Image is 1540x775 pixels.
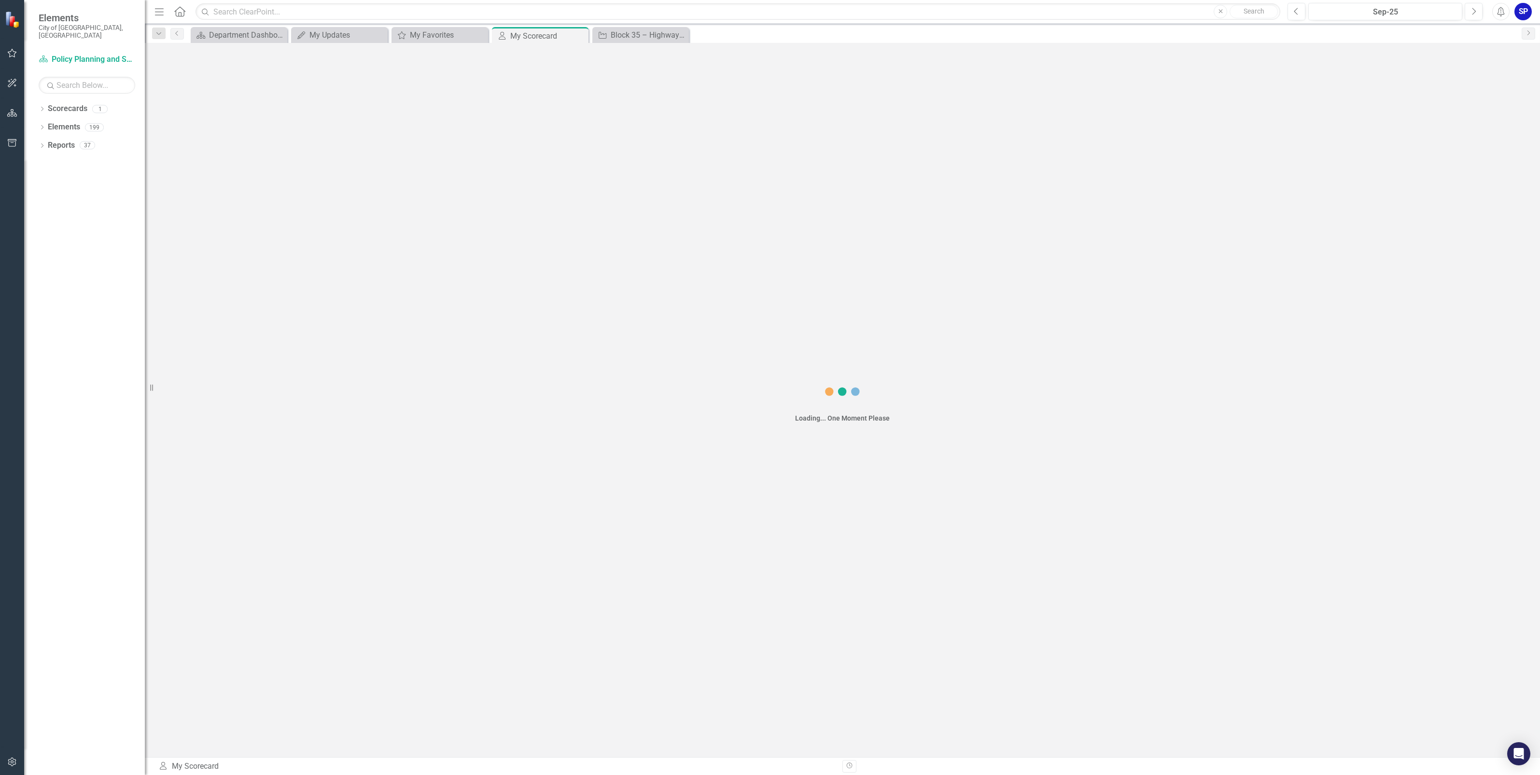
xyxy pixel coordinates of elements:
button: SP [1514,3,1532,20]
a: Reports [48,140,75,151]
a: Block 35 – Highway 400 North Employment Lands Secondary Plan Amendment [595,29,686,41]
div: Loading... One Moment Please [795,413,890,423]
small: City of [GEOGRAPHIC_DATA], [GEOGRAPHIC_DATA] [39,24,135,40]
a: My Favorites [394,29,486,41]
span: Elements [39,12,135,24]
a: My Updates [294,29,385,41]
div: Block 35 – Highway 400 North Employment Lands Secondary Plan Amendment [611,29,686,41]
a: Department Dashboard [193,29,285,41]
div: My Scorecard [510,30,586,42]
img: ClearPoint Strategy [5,11,22,28]
a: Elements [48,122,80,133]
div: Open Intercom Messenger [1507,742,1530,765]
button: Sep-25 [1308,3,1462,20]
span: Search [1244,7,1264,15]
a: Scorecards [48,103,87,114]
div: My Updates [309,29,385,41]
input: Search ClearPoint... [196,3,1280,20]
div: 199 [85,123,104,131]
button: Search [1230,5,1278,18]
div: My Favorites [410,29,486,41]
div: My Scorecard [158,761,835,772]
div: 37 [80,141,95,150]
div: Department Dashboard [209,29,285,41]
div: 1 [92,105,108,113]
input: Search Below... [39,77,135,94]
a: Policy Planning and Special Programs [39,54,135,65]
div: Sep-25 [1312,6,1459,18]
